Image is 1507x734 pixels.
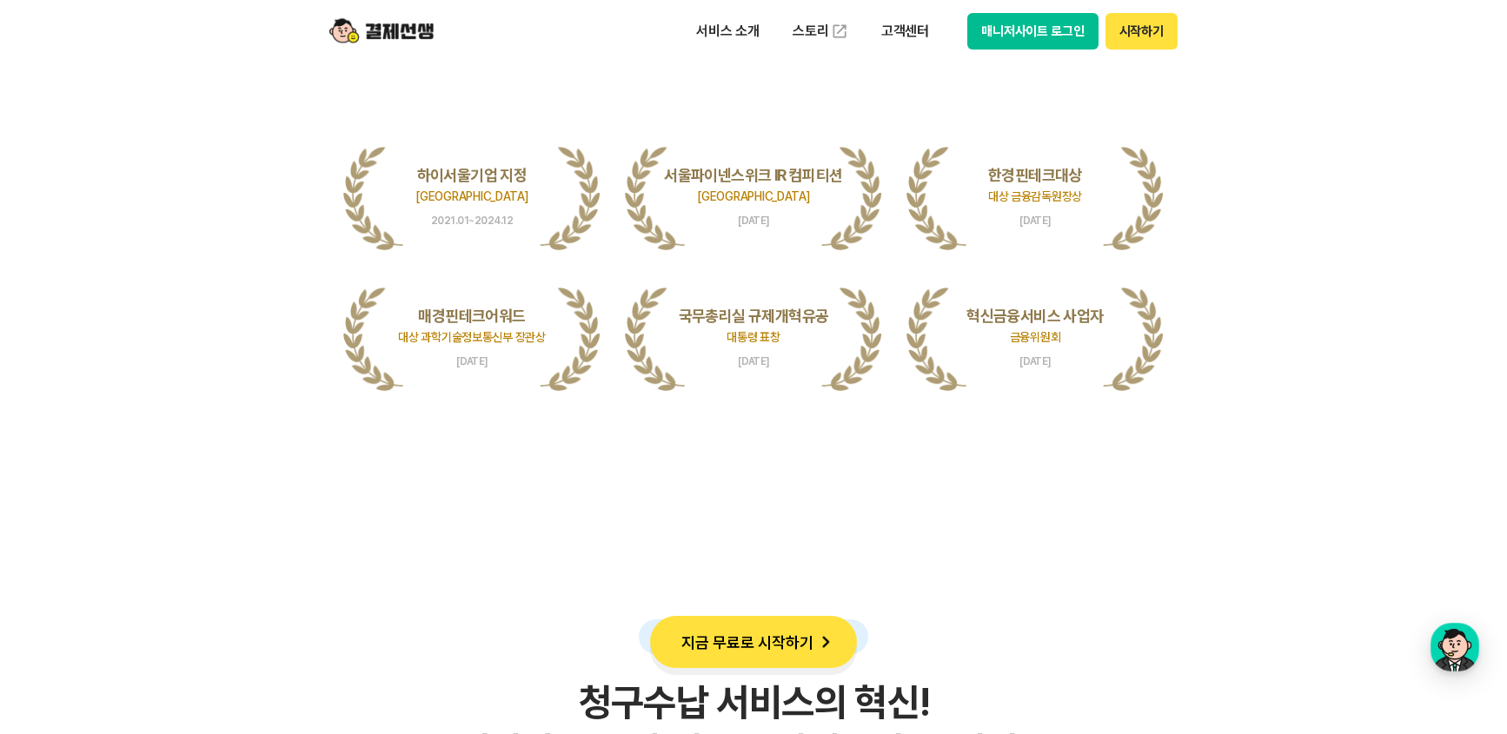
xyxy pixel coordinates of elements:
p: 대상 금융감독원장상 [906,186,1164,207]
a: 스토리 [780,14,860,49]
img: 화살표 아이콘 [813,630,838,654]
span: [DATE] [343,356,601,367]
span: [DATE] [625,215,882,226]
p: [GEOGRAPHIC_DATA] [343,186,601,207]
span: 홈 [55,574,65,588]
img: logo [329,15,434,48]
p: 대상 과학기술정보통신부 장관상 [343,327,601,347]
p: 고객센터 [869,16,941,47]
span: 대화 [159,575,180,589]
a: 홈 [5,548,115,592]
span: [DATE] [906,356,1164,367]
button: 매니저사이트 로그인 [967,13,1099,50]
p: 서비스 소개 [684,16,772,47]
p: 서울파이넨스위크 IR 컴피티션 [625,165,882,186]
button: 지금 무료로 시작하기 [650,616,857,668]
img: 외부 도메인 오픈 [831,23,848,40]
p: 국무총리실 규제개혁유공 [625,306,882,327]
a: 설정 [224,548,334,592]
span: 2021.01~2024.12 [343,215,601,226]
button: 시작하기 [1105,13,1178,50]
p: 대통령 표창 [625,327,882,347]
a: 대화 [115,548,224,592]
p: [GEOGRAPHIC_DATA] [625,186,882,207]
p: 금융위원회 [906,327,1164,347]
span: [DATE] [625,356,882,367]
p: 혁신금융서비스 사업자 [906,306,1164,327]
p: 하이서울기업 지정 [343,165,601,186]
p: 매경핀테크어워드 [343,306,601,327]
span: [DATE] [906,215,1164,226]
span: 설정 [269,574,289,588]
p: 한경핀테크대상 [906,165,1164,186]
